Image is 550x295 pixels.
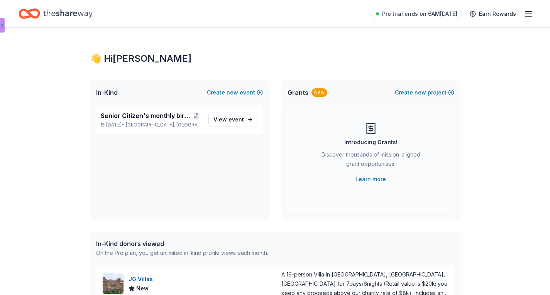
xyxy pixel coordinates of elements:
[288,88,308,97] span: Grants
[96,248,268,258] div: On the Pro plan, you get unlimited in-kind profile views each month.
[136,284,149,293] span: New
[415,88,426,97] span: new
[355,175,386,184] a: Learn more
[207,88,263,97] button: Createnewevent
[465,7,521,21] a: Earn Rewards
[103,273,124,294] img: Image for JG Villas
[371,8,462,20] a: Pro trial ends on 6AM[DATE]
[228,116,244,123] span: event
[129,275,156,284] div: JG Villas
[208,113,258,126] a: View event
[227,88,238,97] span: new
[318,150,423,172] div: Discover thousands of mission-aligned grant opportunities.
[101,111,191,120] span: Senior Citizen's monthly birthday bash
[126,122,202,128] span: [GEOGRAPHIC_DATA], [GEOGRAPHIC_DATA]
[311,88,327,97] div: New
[96,239,268,248] div: In-Kind donors viewed
[96,88,118,97] span: In-Kind
[395,88,454,97] button: Createnewproject
[19,5,93,23] a: Home
[382,9,457,19] span: Pro trial ends on 6AM[DATE]
[344,138,398,147] div: Introducing Grants!
[213,115,244,124] span: View
[101,122,202,128] p: [DATE] •
[90,52,460,65] div: 👋 Hi [PERSON_NAME]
